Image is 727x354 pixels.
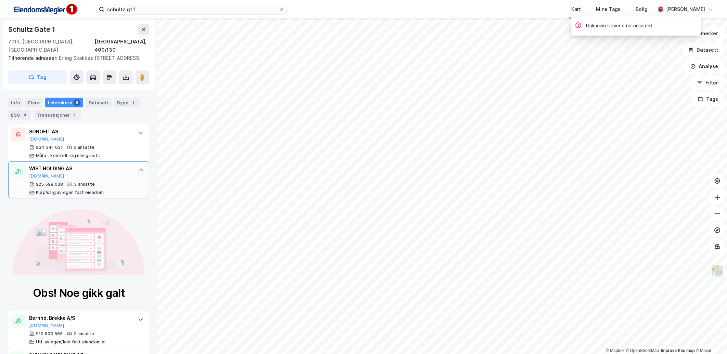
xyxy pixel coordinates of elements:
[692,92,724,106] button: Tags
[29,314,131,322] div: Bernhd. Brekke A/S
[8,24,56,35] div: Schultz Gate 1
[693,321,727,354] div: Kontrollprogram for chat
[86,98,112,107] div: Datasett
[691,76,724,90] button: Filter
[29,165,131,173] div: WIST HOLDING AS
[685,60,724,73] button: Analyse
[130,99,137,106] div: 1
[36,182,63,187] div: 925 598 038
[683,43,724,57] button: Datasett
[45,98,83,107] div: Leietakere
[693,321,727,354] iframe: Chat Widget
[571,5,581,13] div: Kart
[25,98,42,107] div: Eiere
[8,110,31,120] div: ESG
[36,339,107,345] div: Utl. av egen/leid fast eiendom el.
[8,70,67,84] button: Tag
[661,348,695,353] a: Improve this map
[74,331,94,337] div: 2 ansatte
[29,173,64,179] button: [DOMAIN_NAME]
[114,98,140,107] div: Bygg
[11,2,79,17] img: F4PB6Px+NJ5v8B7XTbfpPpyloAAAAASUVORK5CYII=
[74,145,94,150] div: 6 ansatte
[29,128,131,136] div: SONOFIT AS
[8,98,23,107] div: Info
[36,331,63,337] div: 910 803 565
[8,54,144,62] div: Erling Skakkes [STREET_ADDRESS]
[22,112,28,118] div: 4
[34,110,81,120] div: Transaksjoner
[596,5,621,13] div: Mine Tags
[8,55,59,61] span: Tilhørende adresser:
[586,22,652,30] div: Unknown server error occurred
[36,190,104,195] div: Kjøp/salg av egen fast eiendom
[29,323,64,328] button: [DOMAIN_NAME]
[94,38,149,54] div: [GEOGRAPHIC_DATA], 400/130
[74,99,80,106] div: 6
[29,136,64,142] button: [DOMAIN_NAME]
[33,286,125,300] div: Obs! Noe gikk galt
[636,5,648,13] div: Bolig
[74,182,95,187] div: 3 ansatte
[626,348,659,353] a: OpenStreetMap
[104,4,279,14] input: Søk på adresse, matrikkel, gårdeiere, leietakere eller personer
[8,38,94,54] div: 7013, [GEOGRAPHIC_DATA], [GEOGRAPHIC_DATA]
[36,153,100,158] div: Måle-, kontroll- og navig.instr.
[606,348,625,353] a: Mapbox
[36,145,63,150] div: 934 341 031
[71,112,78,118] div: 2
[711,265,724,278] img: Z
[666,5,705,13] div: [PERSON_NAME]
